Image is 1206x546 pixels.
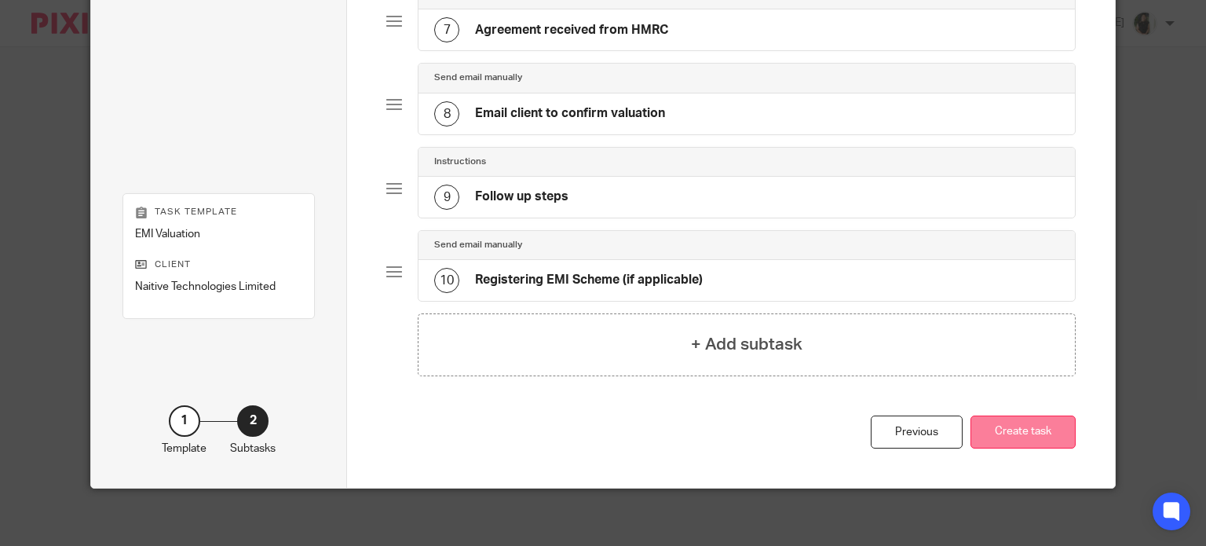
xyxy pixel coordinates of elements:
div: 10 [434,268,459,293]
button: Create task [970,416,1076,449]
p: Naitive Technologies Limited [135,279,302,295]
h4: Send email manually [434,239,522,251]
h4: + Add subtask [691,332,802,357]
p: Task template [135,206,302,218]
h4: Send email manually [434,71,522,84]
p: Client [135,258,302,271]
p: EMI Valuation [135,226,302,242]
div: 1 [169,405,200,437]
h4: Registering EMI Scheme (if applicable) [475,272,703,288]
p: Subtasks [230,441,276,456]
p: Template [162,441,206,456]
div: Previous [871,416,963,449]
div: 7 [434,17,459,42]
h4: Follow up steps [475,189,568,205]
h4: Agreement received from HMRC [475,22,668,38]
h4: Instructions [434,156,486,168]
div: 8 [434,101,459,126]
div: 9 [434,185,459,210]
div: 2 [237,405,269,437]
h4: Email client to confirm valuation [475,105,665,122]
